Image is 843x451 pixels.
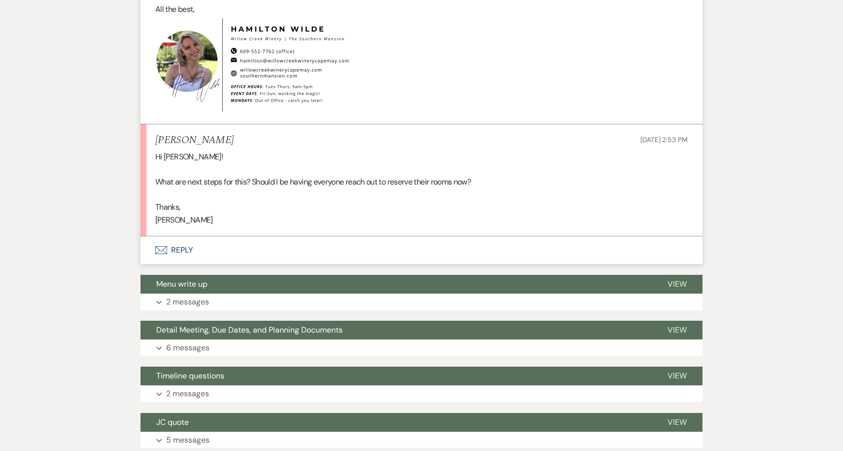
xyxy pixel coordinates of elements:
[667,417,687,427] span: View
[140,339,702,356] button: 6 messages
[155,3,688,16] p: All the best,
[667,325,687,335] span: View
[640,135,688,144] span: [DATE] 2:53 PM
[140,385,702,402] button: 2 messages
[155,176,688,188] p: What are next steps for this? Should I be having everyone reach out to reserve their rooms now?
[156,371,224,381] span: Timeline questions
[140,236,702,264] button: Reply
[667,371,687,381] span: View
[156,417,189,427] span: JC quote
[155,134,234,147] h5: [PERSON_NAME]
[166,341,210,354] p: 6 messages
[652,275,702,294] button: View
[652,321,702,339] button: View
[140,275,652,294] button: Menu write up
[155,201,688,214] p: Thanks,
[667,279,687,289] span: View
[156,279,208,289] span: Menu write up
[652,413,702,432] button: View
[140,321,652,339] button: Detail Meeting, Due Dates, and Planning Documents
[156,325,343,335] span: Detail Meeting, Due Dates, and Planning Documents
[166,296,209,308] p: 2 messages
[140,413,652,432] button: JC quote
[166,387,209,400] p: 2 messages
[166,434,210,447] p: 5 messages
[652,367,702,385] button: View
[140,294,702,310] button: 2 messages
[155,214,688,226] p: [PERSON_NAME]
[140,367,652,385] button: Timeline questions
[140,432,702,449] button: 5 messages
[155,150,688,163] p: Hi [PERSON_NAME]!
